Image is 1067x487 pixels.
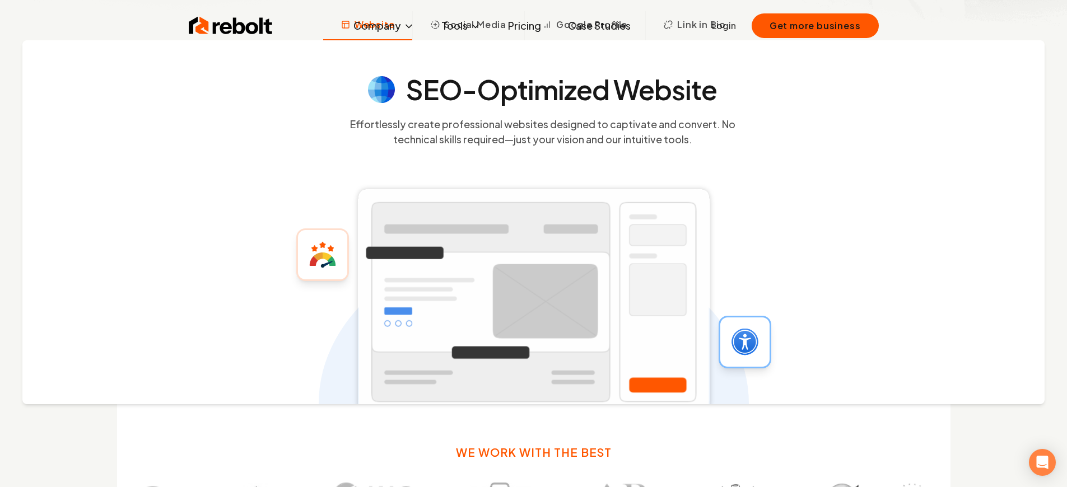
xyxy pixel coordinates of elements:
a: Case Studies [559,15,640,37]
button: Tools [432,15,490,37]
button: Get more business [752,13,879,38]
div: Open Intercom Messenger [1029,449,1056,476]
h3: We work with the best [456,444,612,460]
a: Pricing [499,15,550,37]
button: Company [344,15,423,37]
a: Login [712,19,736,32]
h4: SEO-Optimized Website [406,76,717,103]
img: Rebolt Logo [189,15,273,37]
